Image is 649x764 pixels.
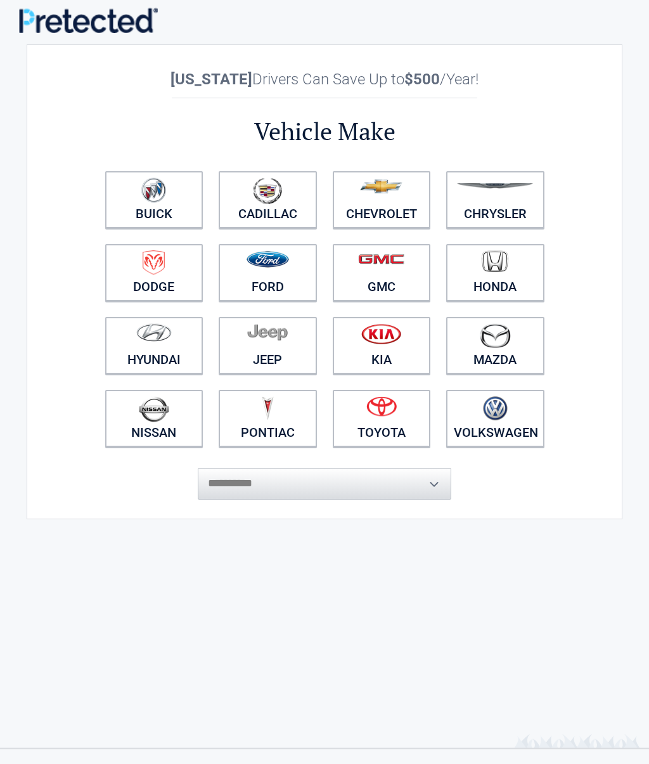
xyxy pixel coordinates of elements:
[247,251,289,268] img: ford
[333,171,431,228] a: Chevrolet
[358,254,404,264] img: gmc
[219,390,317,447] a: Pontiac
[360,179,402,193] img: chevrolet
[97,70,552,88] h2: Drivers Can Save Up to /Year
[479,323,511,348] img: mazda
[105,244,203,301] a: Dodge
[136,323,172,342] img: hyundai
[333,390,431,447] a: Toyota
[141,178,166,203] img: buick
[446,244,544,301] a: Honda
[219,244,317,301] a: Ford
[366,396,397,417] img: toyota
[483,396,508,421] img: volkswagen
[170,70,252,88] b: [US_STATE]
[361,323,401,344] img: kia
[219,171,317,228] a: Cadillac
[446,390,544,447] a: Volkswagen
[446,317,544,374] a: Mazda
[105,317,203,374] a: Hyundai
[19,8,158,33] img: Main Logo
[139,396,169,422] img: nissan
[219,317,317,374] a: Jeep
[482,250,508,273] img: honda
[253,178,282,204] img: cadillac
[446,171,544,228] a: Chrysler
[404,70,440,88] b: $500
[333,317,431,374] a: Kia
[333,244,431,301] a: GMC
[143,250,165,275] img: dodge
[105,171,203,228] a: Buick
[97,115,552,148] h2: Vehicle Make
[105,390,203,447] a: Nissan
[456,183,534,189] img: chrysler
[261,396,274,420] img: pontiac
[247,323,288,341] img: jeep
